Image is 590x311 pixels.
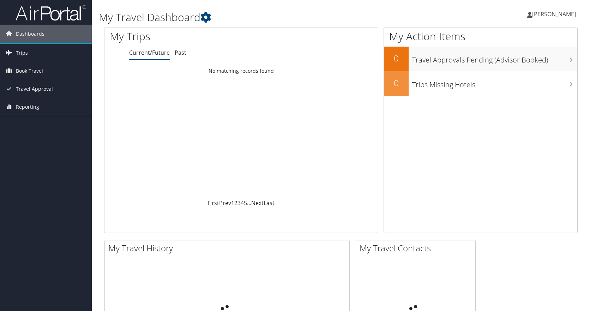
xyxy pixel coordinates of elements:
[108,242,349,254] h2: My Travel History
[384,29,577,44] h1: My Action Items
[207,199,219,207] a: First
[16,44,28,62] span: Trips
[231,199,234,207] a: 1
[16,80,53,98] span: Travel Approval
[384,52,409,64] h2: 0
[247,199,251,207] span: …
[16,5,86,21] img: airportal-logo.png
[264,199,275,207] a: Last
[244,199,247,207] a: 5
[219,199,231,207] a: Prev
[532,10,576,18] span: [PERSON_NAME]
[16,25,44,43] span: Dashboards
[251,199,264,207] a: Next
[412,76,577,90] h3: Trips Missing Hotels
[104,65,378,77] td: No matching records found
[99,10,422,25] h1: My Travel Dashboard
[384,77,409,89] h2: 0
[241,199,244,207] a: 4
[175,49,186,56] a: Past
[237,199,241,207] a: 3
[384,71,577,96] a: 0Trips Missing Hotels
[360,242,475,254] h2: My Travel Contacts
[384,47,577,71] a: 0Travel Approvals Pending (Advisor Booked)
[412,52,577,65] h3: Travel Approvals Pending (Advisor Booked)
[16,62,43,80] span: Book Travel
[16,98,39,116] span: Reporting
[129,49,170,56] a: Current/Future
[234,199,237,207] a: 2
[527,4,583,25] a: [PERSON_NAME]
[110,29,259,44] h1: My Trips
